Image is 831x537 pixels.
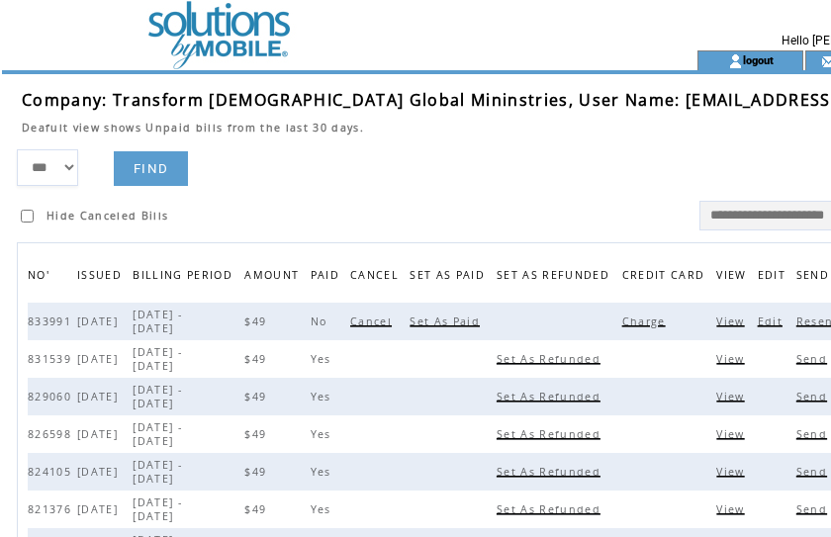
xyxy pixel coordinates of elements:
[311,427,336,441] span: Yes
[716,465,749,477] a: View
[133,268,237,280] a: BILLING PERIOD
[244,502,271,516] span: $49
[716,465,749,479] span: Click to view this bill
[28,352,76,366] span: 831539
[350,314,397,328] span: Click to cancel this bill
[244,314,271,328] span: $49
[497,502,605,514] a: Set As Refunded
[28,314,76,328] span: 833991
[716,263,751,292] span: VIEW
[497,465,605,479] span: Click to set this bill as refunded
[410,314,485,328] span: Click to set this bill as paid
[716,502,749,516] span: Click to view this bill
[77,352,123,366] span: [DATE]
[133,308,182,335] span: [DATE] - [DATE]
[244,427,271,441] span: $49
[244,263,304,292] span: AMOUNT
[311,390,336,403] span: Yes
[77,465,123,479] span: [DATE]
[716,352,749,364] a: View
[410,263,490,292] span: SET AS PAID
[758,314,787,326] a: Edit
[311,465,336,479] span: Yes
[758,263,790,292] span: EDIT
[497,263,614,292] span: SET AS REFUNDED
[77,263,127,292] span: ISSUED
[497,390,605,403] span: Click to set this bill as refunded
[622,314,671,328] span: Click to charge this bill
[716,352,749,366] span: Click to view this bill
[311,314,332,328] span: No
[77,314,123,328] span: [DATE]
[311,263,344,292] span: PAID
[716,427,749,439] a: View
[622,263,710,292] span: CREDIT CARD
[46,209,168,223] span: Hide Canceled Bills
[28,390,76,403] span: 829060
[497,352,605,364] a: Set As Refunded
[410,314,485,326] a: Set As Paid
[497,390,605,402] a: Set As Refunded
[77,502,123,516] span: [DATE]
[497,427,605,441] span: Click to set this bill as refunded
[497,465,605,477] a: Set As Refunded
[716,390,749,403] span: Click to view this bill
[716,427,749,441] span: Click to view this bill
[133,420,182,448] span: [DATE] - [DATE]
[497,352,605,366] span: Click to set this bill as refunded
[311,352,336,366] span: Yes
[22,121,364,134] span: Deafult view shows Unpaid bills from the last 30 days.
[244,390,271,403] span: $49
[114,151,188,186] a: FIND
[497,502,605,516] span: Click to set this bill as refunded
[77,390,123,403] span: [DATE]
[758,314,787,328] span: Click to edit this bill
[244,268,304,280] a: AMOUNT
[28,268,54,280] a: NO'
[622,314,671,326] a: Charge
[28,465,76,479] span: 824105
[77,268,127,280] a: ISSUED
[244,465,271,479] span: $49
[350,314,397,326] a: Cancel
[743,53,774,66] a: logout
[311,268,344,280] a: PAID
[244,352,271,366] span: $49
[28,263,54,292] span: NO'
[133,458,182,486] span: [DATE] - [DATE]
[28,427,76,441] span: 826598
[77,427,123,441] span: [DATE]
[133,383,182,410] span: [DATE] - [DATE]
[350,263,404,292] span: CANCEL
[716,502,749,514] a: View
[133,345,182,373] span: [DATE] - [DATE]
[497,427,605,439] a: Set As Refunded
[311,502,336,516] span: Yes
[728,53,743,69] img: account_icon.gif
[716,390,749,402] a: View
[133,263,237,292] span: BILLING PERIOD
[716,314,749,326] a: View
[28,502,76,516] span: 821376
[133,495,182,523] span: [DATE] - [DATE]
[716,314,749,328] span: Click to view this bill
